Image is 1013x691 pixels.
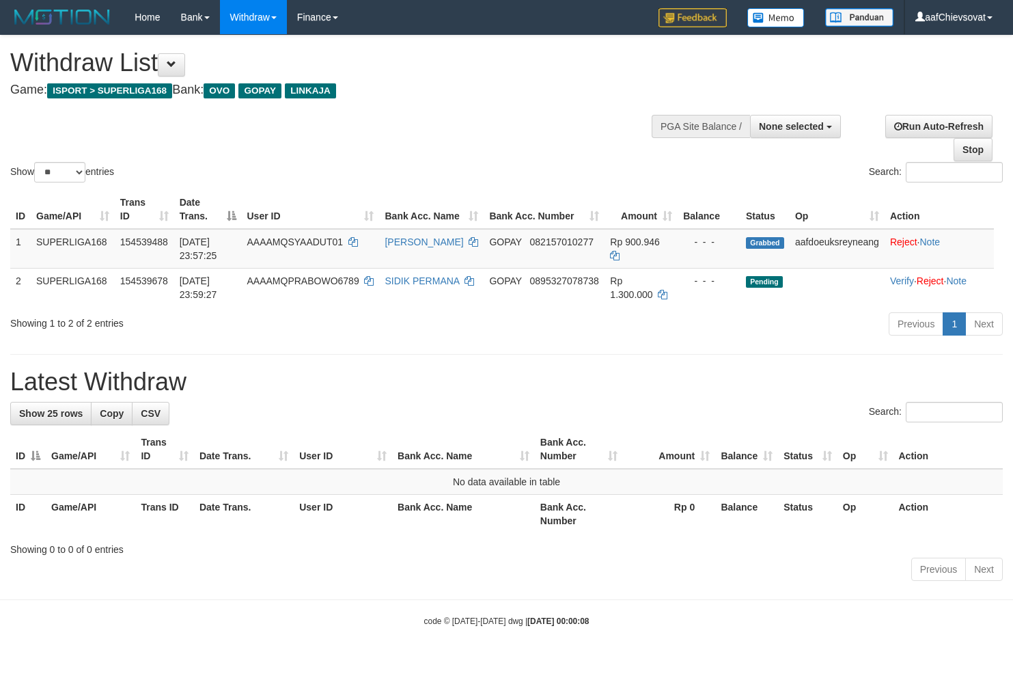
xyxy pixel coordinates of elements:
[759,121,824,132] span: None selected
[10,368,1003,396] h1: Latest Withdraw
[424,617,589,626] small: code © [DATE]-[DATE] dwg |
[790,190,885,229] th: Op: activate to sort column ascending
[740,190,790,229] th: Status
[890,236,917,247] a: Reject
[658,8,727,27] img: Feedback.jpg
[120,275,168,286] span: 154539678
[746,276,783,288] span: Pending
[652,115,750,138] div: PGA Site Balance /
[10,162,114,182] label: Show entries
[10,469,1003,495] td: No data available in table
[174,190,242,229] th: Date Trans.: activate to sort column descending
[715,430,778,469] th: Balance: activate to sort column ascending
[965,312,1003,336] a: Next
[678,190,740,229] th: Balance
[135,430,193,469] th: Trans ID: activate to sort column ascending
[919,236,940,247] a: Note
[100,408,124,419] span: Copy
[10,402,92,425] a: Show 25 rows
[535,430,623,469] th: Bank Acc. Number: activate to sort column ascending
[46,430,135,469] th: Game/API: activate to sort column ascending
[889,312,943,336] a: Previous
[385,236,463,247] a: [PERSON_NAME]
[204,83,235,98] span: OVO
[869,162,1003,182] label: Search:
[885,115,993,138] a: Run Auto-Refresh
[885,268,994,307] td: · ·
[527,617,589,626] strong: [DATE] 00:00:08
[294,495,392,534] th: User ID
[10,495,46,534] th: ID
[893,495,1003,534] th: Action
[489,275,521,286] span: GOPAY
[10,49,662,77] h1: Withdraw List
[610,275,652,300] span: Rp 1.300.000
[946,275,967,286] a: Note
[917,275,944,286] a: Reject
[10,229,31,269] td: 1
[31,190,115,229] th: Game/API: activate to sort column ascending
[750,115,841,138] button: None selected
[194,430,294,469] th: Date Trans.: activate to sort column ascending
[115,190,174,229] th: Trans ID: activate to sort column ascending
[91,402,133,425] a: Copy
[180,236,217,261] span: [DATE] 23:57:25
[392,430,535,469] th: Bank Acc. Name: activate to sort column ascending
[747,8,805,27] img: Button%20Memo.svg
[385,275,459,286] a: SIDIK PERMANA
[47,83,172,98] span: ISPORT > SUPERLIGA168
[535,495,623,534] th: Bank Acc. Number
[530,275,599,286] span: Copy 0895327078738 to clipboard
[837,495,893,534] th: Op
[242,190,380,229] th: User ID: activate to sort column ascending
[135,495,193,534] th: Trans ID
[285,83,336,98] span: LINKAJA
[132,402,169,425] a: CSV
[247,275,359,286] span: AAAAMQPRABOWO6789
[10,268,31,307] td: 2
[10,430,46,469] th: ID: activate to sort column descending
[890,275,914,286] a: Verify
[19,408,83,419] span: Show 25 rows
[605,190,678,229] th: Amount: activate to sort column ascending
[31,268,115,307] td: SUPERLIGA168
[790,229,885,269] td: aafdoeuksreyneang
[294,430,392,469] th: User ID: activate to sort column ascending
[484,190,605,229] th: Bank Acc. Number: activate to sort column ascending
[34,162,85,182] select: Showentries
[825,8,893,27] img: panduan.png
[837,430,893,469] th: Op: activate to sort column ascending
[247,236,344,247] span: AAAAMQSYAADUT01
[489,236,521,247] span: GOPAY
[869,402,1003,422] label: Search:
[10,7,114,27] img: MOTION_logo.png
[954,138,993,161] a: Stop
[778,495,837,534] th: Status
[746,237,784,249] span: Grabbed
[10,311,412,330] div: Showing 1 to 2 of 2 entries
[623,430,716,469] th: Amount: activate to sort column ascending
[10,83,662,97] h4: Game: Bank:
[120,236,168,247] span: 154539488
[610,236,659,247] span: Rp 900.946
[943,312,966,336] a: 1
[906,162,1003,182] input: Search:
[194,495,294,534] th: Date Trans.
[238,83,281,98] span: GOPAY
[683,235,735,249] div: - - -
[885,229,994,269] td: ·
[683,274,735,288] div: - - -
[141,408,161,419] span: CSV
[623,495,716,534] th: Rp 0
[885,190,994,229] th: Action
[10,190,31,229] th: ID
[180,275,217,300] span: [DATE] 23:59:27
[31,229,115,269] td: SUPERLIGA168
[46,495,135,534] th: Game/API
[10,537,1003,556] div: Showing 0 to 0 of 0 entries
[379,190,484,229] th: Bank Acc. Name: activate to sort column ascending
[906,402,1003,422] input: Search:
[965,558,1003,581] a: Next
[911,558,966,581] a: Previous
[778,430,837,469] th: Status: activate to sort column ascending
